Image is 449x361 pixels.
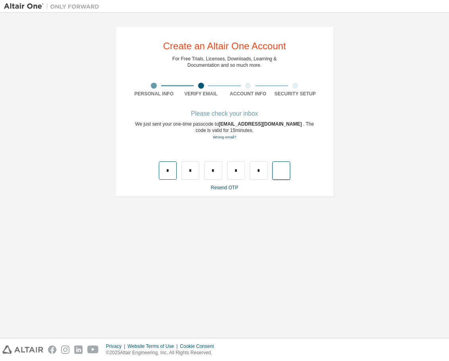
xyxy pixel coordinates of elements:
[2,345,43,354] img: altair_logo.svg
[4,2,103,10] img: Altair One
[163,41,286,51] div: Create an Altair One Account
[213,135,236,139] a: Go back to the registration form
[131,121,319,140] div: We just sent your one-time passcode to . The code is valid for 15 minutes.
[127,343,180,349] div: Website Terms of Use
[87,345,99,354] img: youtube.svg
[106,349,219,356] p: © 2025 Altair Engineering, Inc. All Rights Reserved.
[177,91,225,97] div: Verify Email
[131,111,319,116] div: Please check your inbox
[225,91,272,97] div: Account Info
[131,91,178,97] div: Personal Info
[74,345,83,354] img: linkedin.svg
[180,343,218,349] div: Cookie Consent
[272,91,319,97] div: Security Setup
[48,345,56,354] img: facebook.svg
[211,185,238,190] a: Resend OTP
[61,345,69,354] img: instagram.svg
[219,121,303,127] span: [EMAIL_ADDRESS][DOMAIN_NAME]
[106,343,127,349] div: Privacy
[172,56,277,68] div: For Free Trials, Licenses, Downloads, Learning & Documentation and so much more.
